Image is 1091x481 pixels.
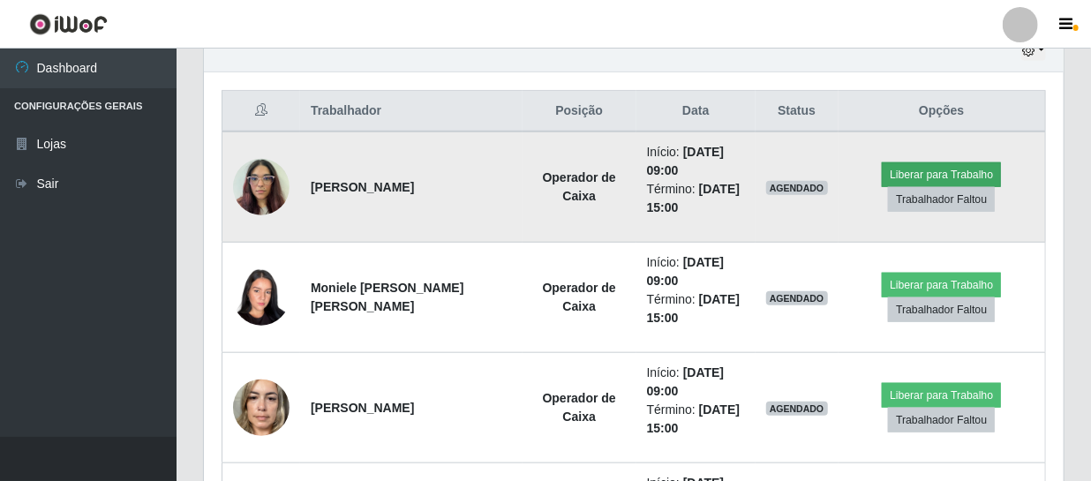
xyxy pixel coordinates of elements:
th: Status [756,91,839,132]
li: Término: [647,180,745,217]
img: 1742821010159.jpeg [233,259,290,334]
button: Liberar para Trabalho [882,273,1001,297]
strong: [PERSON_NAME] [311,180,414,194]
button: Trabalhador Faltou [888,408,995,432]
strong: Moniele [PERSON_NAME] [PERSON_NAME] [311,281,463,313]
th: Trabalhador [300,91,523,132]
li: Término: [647,290,745,327]
button: Trabalhador Faltou [888,187,995,212]
th: Data [636,91,756,132]
li: Término: [647,401,745,438]
button: Liberar para Trabalho [882,383,1001,408]
button: Liberar para Trabalho [882,162,1001,187]
li: Início: [647,143,745,180]
th: Opções [839,91,1046,132]
time: [DATE] 09:00 [647,145,725,177]
button: Trabalhador Faltou [888,297,995,322]
th: Posição [523,91,636,132]
strong: Operador de Caixa [543,281,616,313]
li: Início: [647,253,745,290]
span: AGENDADO [766,402,828,416]
strong: Operador de Caixa [543,170,616,203]
strong: Operador de Caixa [543,391,616,424]
span: AGENDADO [766,291,828,305]
li: Início: [647,364,745,401]
time: [DATE] 09:00 [647,255,725,288]
time: [DATE] 09:00 [647,365,725,398]
img: 1743385442240.jpeg [233,149,290,224]
span: AGENDADO [766,181,828,195]
img: CoreUI Logo [29,13,108,35]
strong: [PERSON_NAME] [311,401,414,415]
img: 1744395296980.jpeg [233,370,290,445]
